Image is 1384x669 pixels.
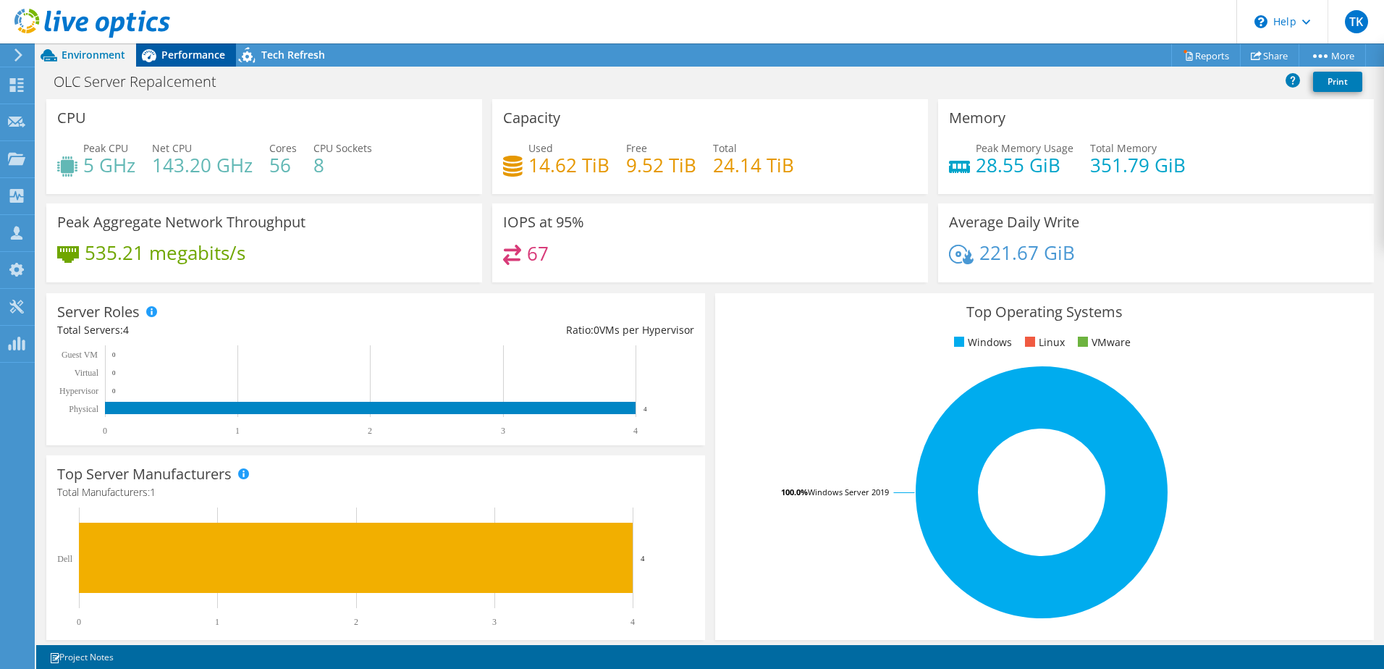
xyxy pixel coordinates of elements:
[1254,15,1267,28] svg: \n
[594,323,599,337] span: 0
[976,141,1073,155] span: Peak Memory Usage
[59,386,98,396] text: Hypervisor
[112,369,116,376] text: 0
[83,157,135,173] h4: 5 GHz
[781,487,808,497] tspan: 100.0%
[269,157,297,173] h4: 56
[57,484,694,500] h4: Total Manufacturers:
[103,426,107,436] text: 0
[630,617,635,627] text: 4
[161,48,225,62] span: Performance
[75,368,99,378] text: Virtual
[633,426,638,436] text: 4
[1171,44,1241,67] a: Reports
[492,617,497,627] text: 3
[949,110,1005,126] h3: Memory
[123,323,129,337] span: 4
[57,304,140,320] h3: Server Roles
[1299,44,1366,67] a: More
[150,485,156,499] span: 1
[235,426,240,436] text: 1
[62,48,125,62] span: Environment
[726,304,1363,320] h3: Top Operating Systems
[354,617,358,627] text: 2
[527,245,549,261] h4: 67
[85,245,245,261] h4: 535.21 megabits/s
[57,554,72,564] text: Dell
[644,405,647,413] text: 4
[57,110,86,126] h3: CPU
[808,487,889,497] tspan: Windows Server 2019
[1240,44,1299,67] a: Share
[713,157,794,173] h4: 24.14 TiB
[152,157,253,173] h4: 143.20 GHz
[626,141,647,155] span: Free
[62,350,98,360] text: Guest VM
[313,157,372,173] h4: 8
[215,617,219,627] text: 1
[57,466,232,482] h3: Top Server Manufacturers
[261,48,325,62] span: Tech Refresh
[368,426,372,436] text: 2
[641,554,645,563] text: 4
[626,157,696,173] h4: 9.52 TiB
[979,245,1075,261] h4: 221.67 GiB
[1021,334,1065,350] li: Linux
[950,334,1012,350] li: Windows
[503,110,560,126] h3: Capacity
[69,404,98,414] text: Physical
[77,617,81,627] text: 0
[269,141,297,155] span: Cores
[112,387,116,395] text: 0
[503,214,584,230] h3: IOPS at 95%
[976,157,1073,173] h4: 28.55 GiB
[83,141,128,155] span: Peak CPU
[313,141,372,155] span: CPU Sockets
[528,157,609,173] h4: 14.62 TiB
[501,426,505,436] text: 3
[112,351,116,358] text: 0
[1074,334,1131,350] li: VMware
[47,74,239,90] h1: OLC Server Repalcement
[152,141,192,155] span: Net CPU
[949,214,1079,230] h3: Average Daily Write
[57,214,305,230] h3: Peak Aggregate Network Throughput
[1090,141,1157,155] span: Total Memory
[1345,10,1368,33] span: TK
[528,141,553,155] span: Used
[376,322,694,338] div: Ratio: VMs per Hypervisor
[1313,72,1362,92] a: Print
[57,322,376,338] div: Total Servers:
[713,141,737,155] span: Total
[39,648,124,666] a: Project Notes
[1090,157,1186,173] h4: 351.79 GiB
